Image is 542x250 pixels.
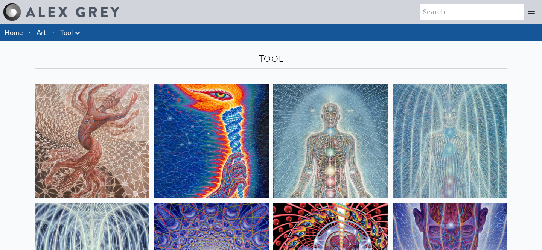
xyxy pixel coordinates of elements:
li: · [49,24,57,41]
a: Home [5,28,23,36]
a: Tool [60,27,73,38]
a: Art [37,27,46,38]
input: Search [420,4,524,20]
li: · [26,24,33,41]
div: Tool [35,53,507,65]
